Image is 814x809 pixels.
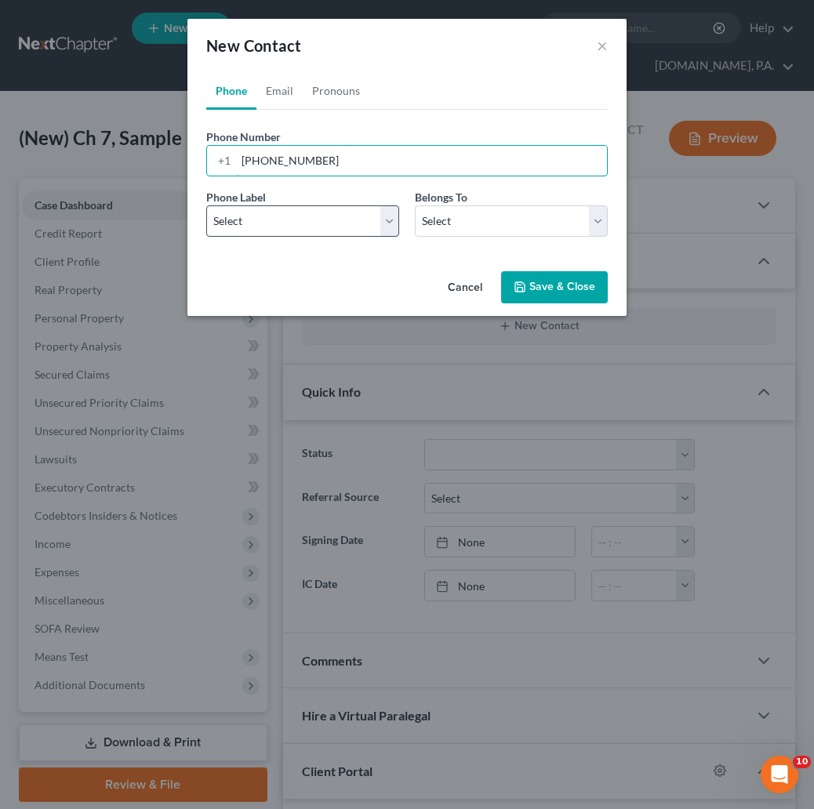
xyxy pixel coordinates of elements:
iframe: Intercom live chat [761,756,798,793]
span: New Contact [206,36,301,55]
a: Pronouns [303,72,369,110]
span: Belongs To [415,190,467,204]
span: 10 [793,756,811,768]
div: +1 [207,146,236,176]
a: Phone [206,72,256,110]
button: Cancel [435,273,495,304]
span: Phone Label [206,190,266,204]
span: Phone Number [206,130,281,143]
button: × [597,36,608,55]
button: Save & Close [501,271,608,304]
input: ###-###-#### [236,146,607,176]
a: Email [256,72,303,110]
